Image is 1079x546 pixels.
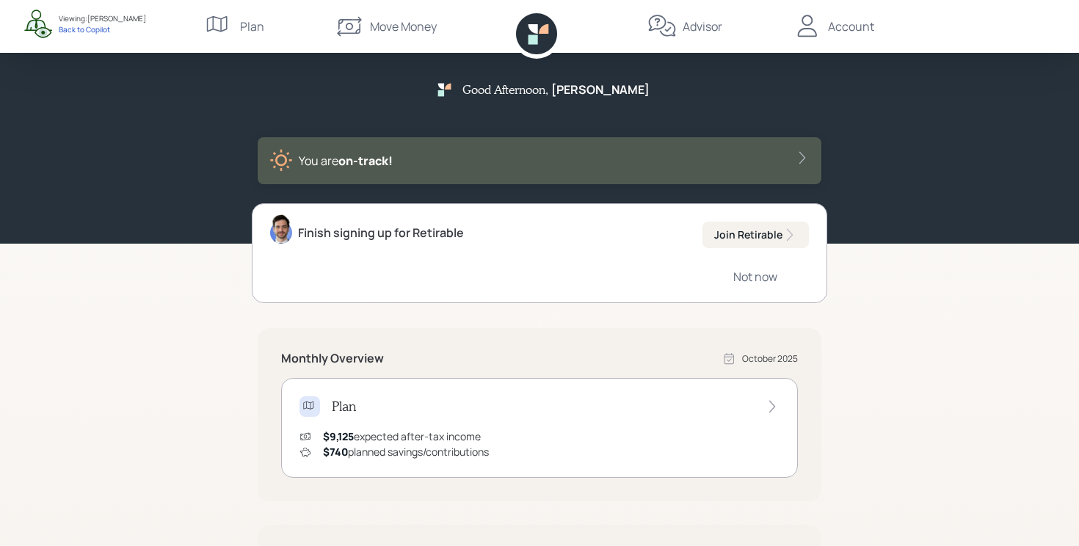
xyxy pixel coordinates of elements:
div: Not now [733,269,777,285]
div: Back to Copilot [59,24,146,34]
div: October 2025 [742,352,798,365]
div: Advisor [683,18,722,35]
div: planned savings/contributions [323,444,489,459]
div: Move Money [370,18,437,35]
span: $9,125 [323,429,354,443]
button: Join Retirable [702,222,809,248]
div: expected after-tax income [323,429,481,444]
h5: Monthly Overview [281,352,384,365]
span: $740 [323,445,348,459]
img: sunny-XHVQM73Q.digested.png [269,149,293,172]
div: You are [299,152,393,170]
h5: [PERSON_NAME] [551,83,650,97]
h4: Plan [332,398,356,415]
h5: Good Afternoon , [462,82,548,96]
div: Plan [240,18,264,35]
div: Viewing: [PERSON_NAME] [59,13,146,24]
div: Account [828,18,874,35]
img: jonah-coleman-headshot.png [270,214,292,244]
span: on‑track! [338,153,393,169]
div: Finish signing up for Retirable [298,224,464,241]
div: Join Retirable [714,227,797,242]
